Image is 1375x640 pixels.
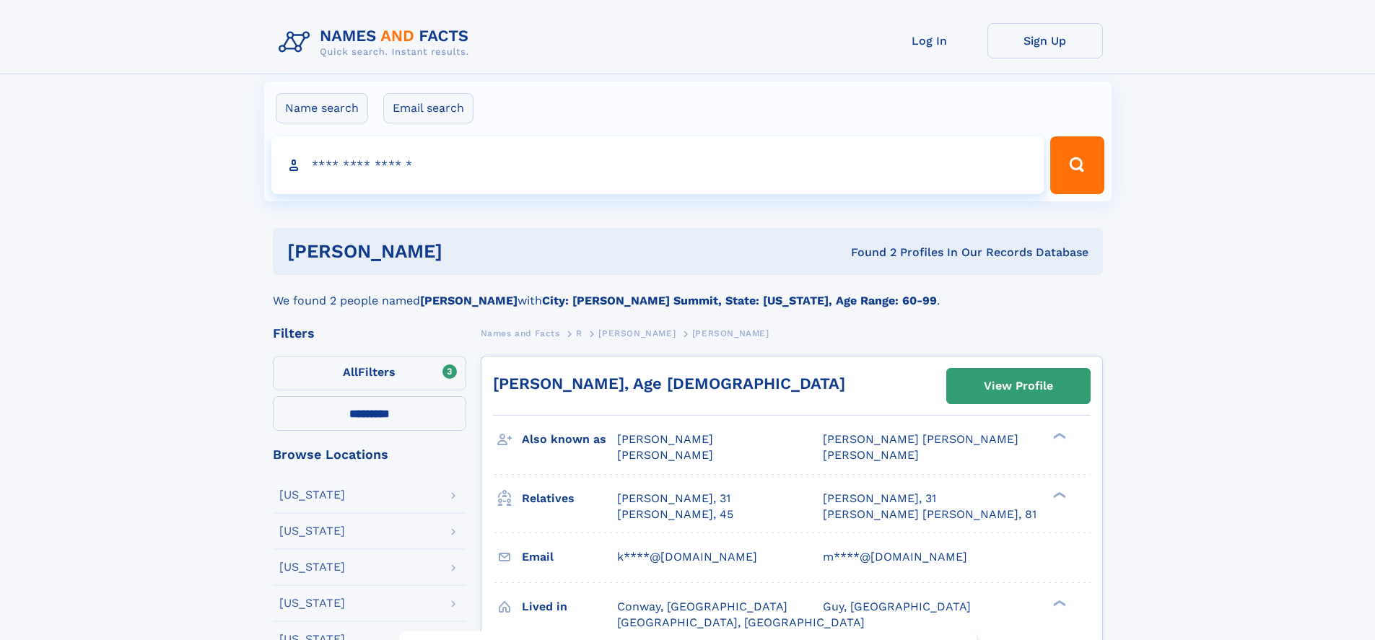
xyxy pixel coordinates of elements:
b: City: [PERSON_NAME] Summit, State: [US_STATE], Age Range: 60-99 [542,294,937,307]
h3: Relatives [522,486,617,511]
img: Logo Names and Facts [273,23,481,62]
div: [US_STATE] [279,561,345,573]
div: View Profile [984,369,1053,403]
span: [PERSON_NAME] [823,448,919,462]
div: Found 2 Profiles In Our Records Database [647,245,1088,260]
a: Names and Facts [481,324,560,342]
span: All [343,365,358,379]
a: R [576,324,582,342]
input: search input [271,136,1044,194]
div: Filters [273,327,466,340]
div: ❯ [1049,490,1067,499]
span: [PERSON_NAME] [PERSON_NAME] [823,432,1018,446]
a: View Profile [947,369,1090,403]
div: ❯ [1049,598,1067,608]
a: [PERSON_NAME], 31 [823,491,936,507]
div: We found 2 people named with . [273,275,1103,310]
div: ❯ [1049,431,1067,441]
label: Name search [276,93,368,123]
span: R [576,328,582,338]
a: [PERSON_NAME] [PERSON_NAME], 81 [823,507,1036,522]
span: Conway, [GEOGRAPHIC_DATA] [617,600,787,613]
a: [PERSON_NAME] [598,324,676,342]
h1: [PERSON_NAME] [287,242,647,260]
span: [PERSON_NAME] [598,328,676,338]
div: [US_STATE] [279,489,345,501]
div: [US_STATE] [279,597,345,609]
h3: Email [522,545,617,569]
div: [US_STATE] [279,525,345,537]
h3: Lived in [522,595,617,619]
label: Email search [383,93,473,123]
a: [PERSON_NAME], Age [DEMOGRAPHIC_DATA] [493,374,845,393]
h3: Also known as [522,427,617,452]
span: [GEOGRAPHIC_DATA], [GEOGRAPHIC_DATA] [617,615,865,629]
span: [PERSON_NAME] [617,432,713,446]
a: [PERSON_NAME], 31 [617,491,730,507]
span: Guy, [GEOGRAPHIC_DATA] [823,600,971,613]
button: Search Button [1050,136,1104,194]
div: Browse Locations [273,448,466,461]
span: [PERSON_NAME] [617,448,713,462]
label: Filters [273,356,466,390]
b: [PERSON_NAME] [420,294,518,307]
a: Log In [872,23,987,58]
a: Sign Up [987,23,1103,58]
a: [PERSON_NAME], 45 [617,507,733,522]
span: [PERSON_NAME] [692,328,769,338]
